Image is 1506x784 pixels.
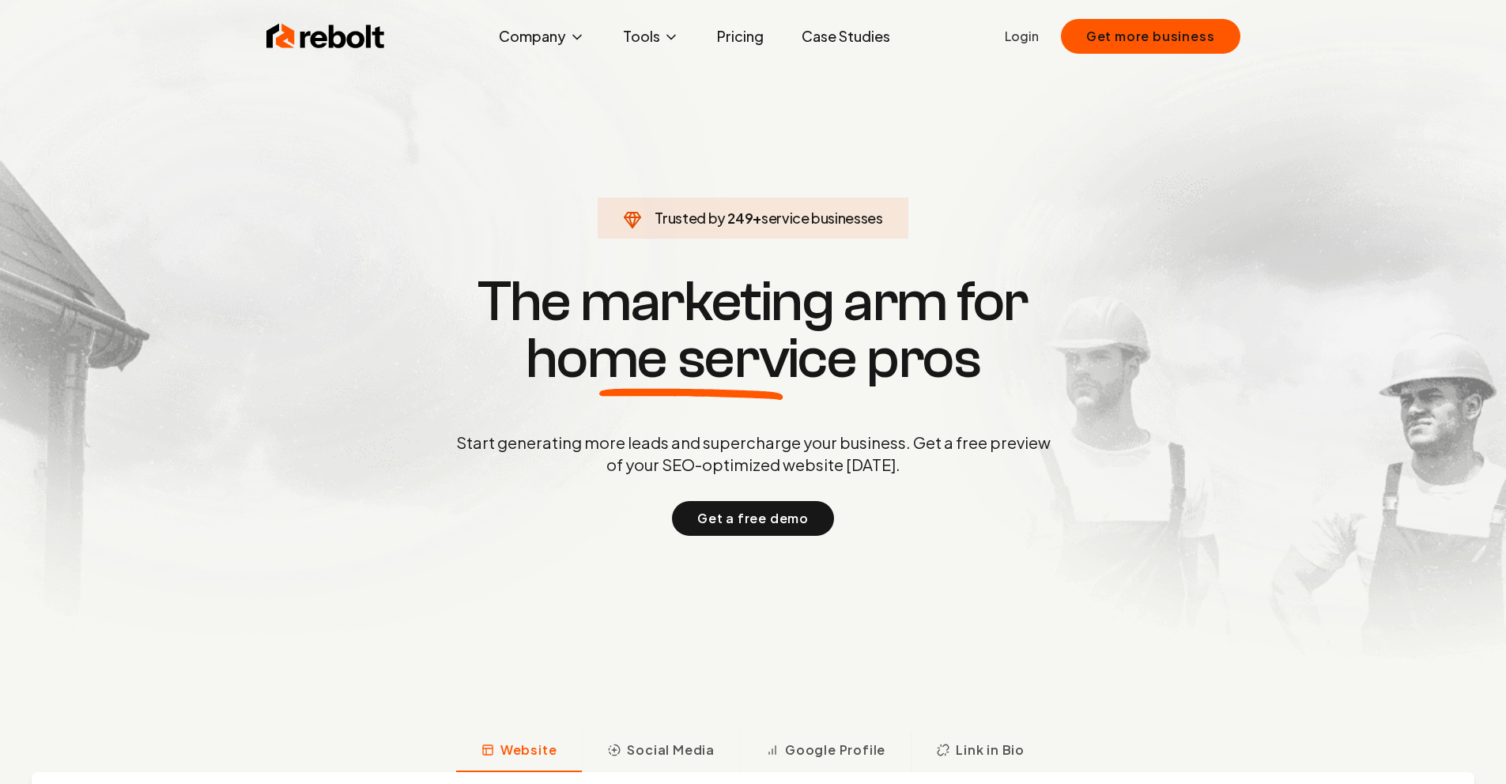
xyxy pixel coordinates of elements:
button: Website [456,731,583,772]
a: Case Studies [789,21,903,52]
button: Get more business [1061,19,1240,54]
span: Link in Bio [956,741,1025,759]
span: Social Media [627,741,715,759]
h1: The marketing arm for pros [374,273,1133,387]
a: Login [1005,27,1039,46]
img: Rebolt Logo [266,21,385,52]
span: Website [500,741,557,759]
span: home service [526,330,857,387]
button: Tools [610,21,692,52]
p: Start generating more leads and supercharge your business. Get a free preview of your SEO-optimiz... [453,432,1054,476]
span: service businesses [761,209,883,227]
a: Pricing [704,21,776,52]
span: Google Profile [785,741,885,759]
span: Trusted by [655,209,725,227]
button: Social Media [582,731,740,772]
span: + [753,209,761,227]
button: Link in Bio [911,731,1050,772]
button: Company [486,21,598,52]
button: Google Profile [740,731,911,772]
button: Get a free demo [672,501,834,536]
span: 249 [727,207,753,229]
